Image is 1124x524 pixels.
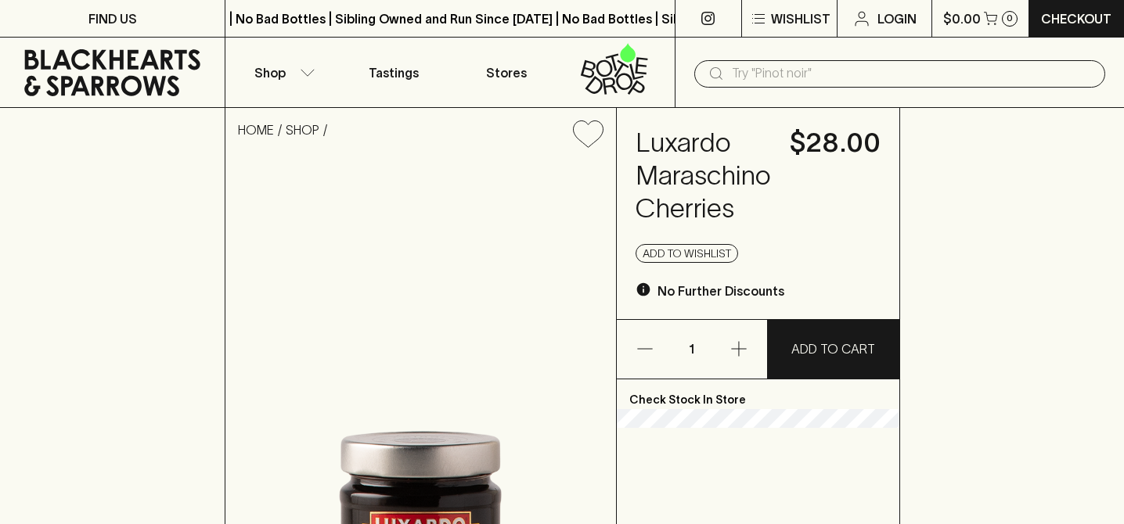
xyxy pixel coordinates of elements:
[877,9,917,28] p: Login
[225,38,337,107] button: Shop
[338,38,450,107] a: Tastings
[732,61,1093,86] input: Try "Pinot noir"
[369,63,419,82] p: Tastings
[790,127,881,160] h4: $28.00
[486,63,527,82] p: Stores
[1007,14,1013,23] p: 0
[254,63,286,82] p: Shop
[768,320,899,379] button: ADD TO CART
[1041,9,1111,28] p: Checkout
[567,114,610,154] button: Add to wishlist
[771,9,830,28] p: Wishlist
[450,38,562,107] a: Stores
[636,127,771,225] h4: Luxardo Maraschino Cherries
[943,9,981,28] p: $0.00
[636,244,738,263] button: Add to wishlist
[657,282,784,300] p: No Further Discounts
[286,123,319,137] a: SHOP
[238,123,274,137] a: HOME
[617,379,899,409] p: Check Stock In Store
[88,9,137,28] p: FIND US
[673,320,711,379] p: 1
[791,339,875,358] p: ADD TO CART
